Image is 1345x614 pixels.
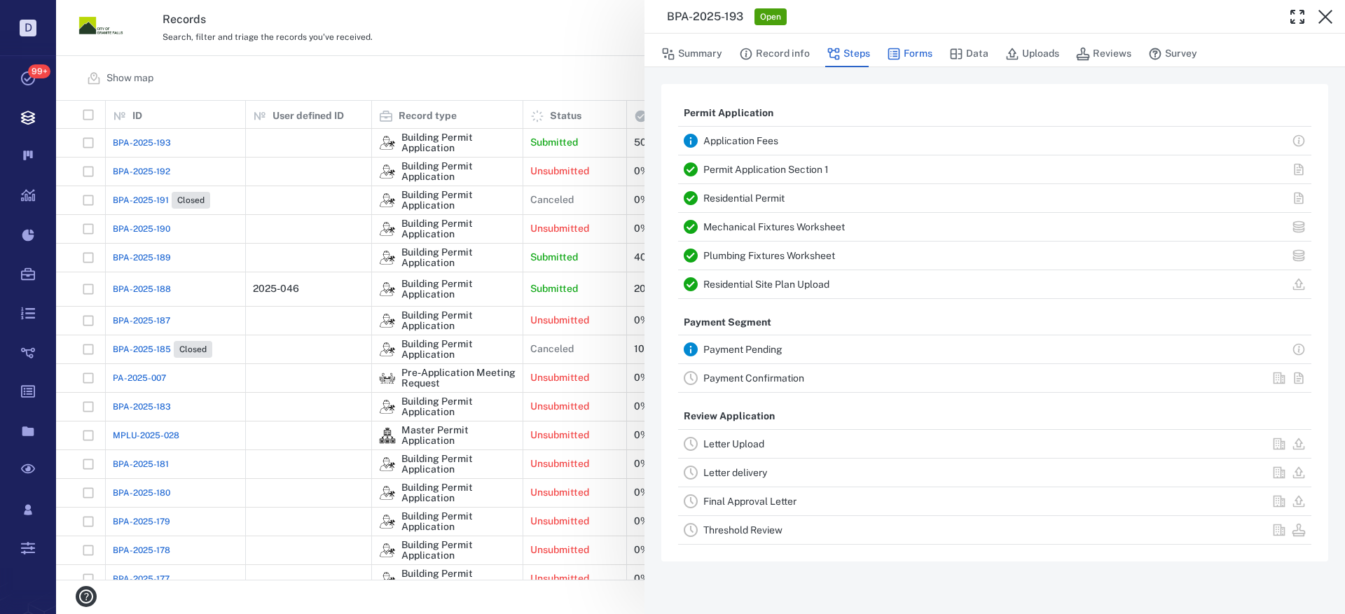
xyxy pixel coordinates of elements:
[703,524,782,536] a: Threshold Review
[757,11,784,23] span: Open
[1005,41,1059,67] button: Uploads
[703,372,804,384] a: Payment Confirmation
[703,221,845,232] a: Mechanical Fixtures Worksheet
[661,41,722,67] button: Summary
[703,467,767,478] a: Letter delivery
[703,193,785,204] a: Residential Permit
[703,438,764,449] a: Letter Upload
[678,310,777,335] p: Payment Segment
[667,8,743,25] h3: BPA-2025-193
[703,164,829,175] a: Permit Application Section 1
[703,135,778,146] a: Application Fees
[678,404,780,429] p: Review Application
[1148,41,1197,67] button: Survey
[703,496,796,507] a: Final Approval Letter
[1311,3,1339,31] button: Close
[703,279,829,290] a: Residential Site Plan Upload
[20,20,36,36] p: D
[703,250,835,261] a: Plumbing Fixtures Worksheet
[32,10,60,22] span: Help
[949,41,988,67] button: Data
[28,64,50,78] span: 99+
[1076,41,1131,67] button: Reviews
[678,101,779,126] p: Permit Application
[887,41,932,67] button: Forms
[739,41,810,67] button: Record info
[1283,3,1311,31] button: Toggle Fullscreen
[827,41,870,67] button: Steps
[703,344,782,355] a: Payment Pending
